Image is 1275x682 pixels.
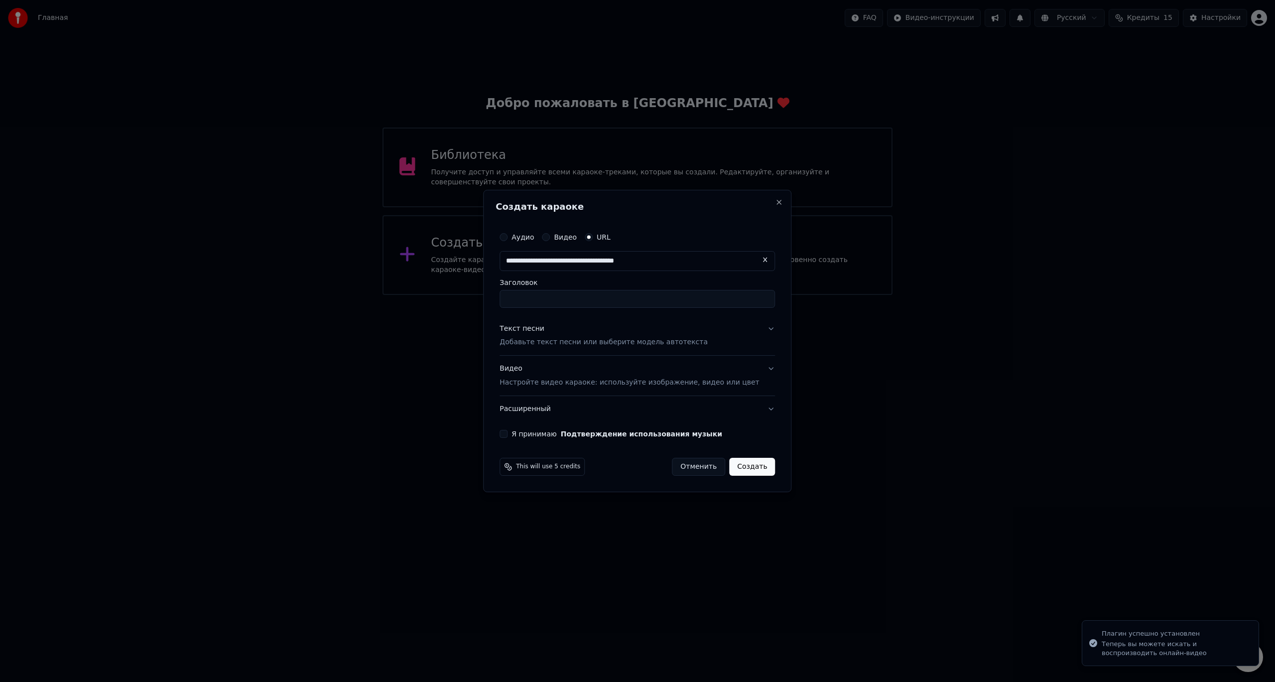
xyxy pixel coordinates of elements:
[516,463,580,471] span: This will use 5 credits
[500,364,759,388] div: Видео
[554,234,577,241] label: Видео
[597,234,611,241] label: URL
[561,430,722,437] button: Я принимаю
[500,356,775,396] button: ВидеоНастройте видео караоке: используйте изображение, видео или цвет
[500,324,544,334] div: Текст песни
[500,338,708,348] p: Добавьте текст песни или выберите модель автотекста
[500,378,759,388] p: Настройте видео караоке: используйте изображение, видео или цвет
[511,430,722,437] label: Я принимаю
[729,458,775,476] button: Создать
[500,316,775,356] button: Текст песниДобавьте текст песни или выберите модель автотекста
[500,279,775,286] label: Заголовок
[496,202,779,211] h2: Создать караоке
[672,458,725,476] button: Отменить
[511,234,534,241] label: Аудио
[500,396,775,422] button: Расширенный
